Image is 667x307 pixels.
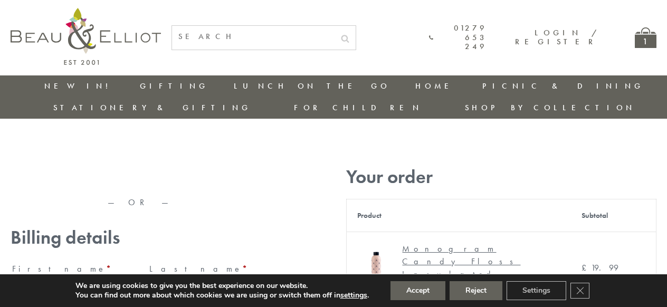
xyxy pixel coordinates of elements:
[149,261,268,277] label: Last name
[357,243,560,293] a: Monogram Candy Floss Drinks Bottle Monogram Candy Floss Insulated Water Bottle× 1
[172,26,335,47] input: SEARCH
[402,243,552,293] div: Monogram Candy Floss Insulated Water Bottle
[582,262,591,273] span: £
[390,281,445,300] button: Accept
[582,262,618,273] bdi: 19.99
[571,199,656,232] th: Subtotal
[340,291,367,300] button: settings
[12,261,130,277] label: First name
[415,81,458,91] a: Home
[465,102,635,113] a: Shop by collection
[53,102,251,113] a: Stationery & Gifting
[294,102,422,113] a: For Children
[429,24,488,51] a: 01279 653 249
[635,27,656,48] a: 1
[482,81,644,91] a: Picnic & Dining
[515,27,598,47] a: Login / Register
[140,81,208,91] a: Gifting
[75,281,369,291] p: We are using cookies to give you the best experience on our website.
[234,81,390,91] a: Lunch On The Go
[570,283,589,299] button: Close GDPR Cookie Banner
[8,162,271,187] iframe: Secure express checkout frame
[44,81,115,91] a: New in!
[11,227,269,248] h3: Billing details
[357,246,397,286] img: Monogram Candy Floss Drinks Bottle
[11,198,269,207] p: — OR —
[450,281,502,300] button: Reject
[347,199,571,232] th: Product
[507,281,566,300] button: Settings
[11,8,161,65] img: logo
[75,291,369,300] p: You can find out more about which cookies we are using or switch them off in .
[346,166,656,188] h3: Your order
